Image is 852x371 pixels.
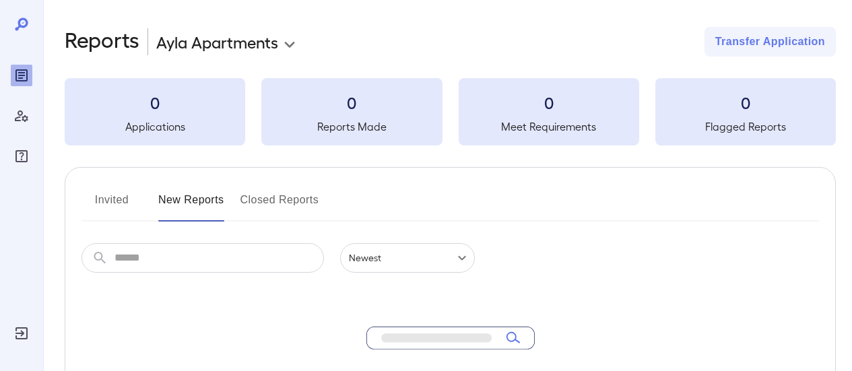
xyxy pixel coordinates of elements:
[65,92,245,113] h3: 0
[158,189,224,222] button: New Reports
[11,65,32,86] div: Reports
[11,145,32,167] div: FAQ
[65,27,139,57] h2: Reports
[11,323,32,344] div: Log Out
[65,119,245,135] h5: Applications
[655,119,836,135] h5: Flagged Reports
[704,27,836,57] button: Transfer Application
[11,105,32,127] div: Manage Users
[156,31,278,53] p: Ayla Apartments
[459,119,639,135] h5: Meet Requirements
[65,78,836,145] summary: 0Applications0Reports Made0Meet Requirements0Flagged Reports
[655,92,836,113] h3: 0
[261,119,442,135] h5: Reports Made
[261,92,442,113] h3: 0
[340,243,475,273] div: Newest
[459,92,639,113] h3: 0
[240,189,319,222] button: Closed Reports
[81,189,142,222] button: Invited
